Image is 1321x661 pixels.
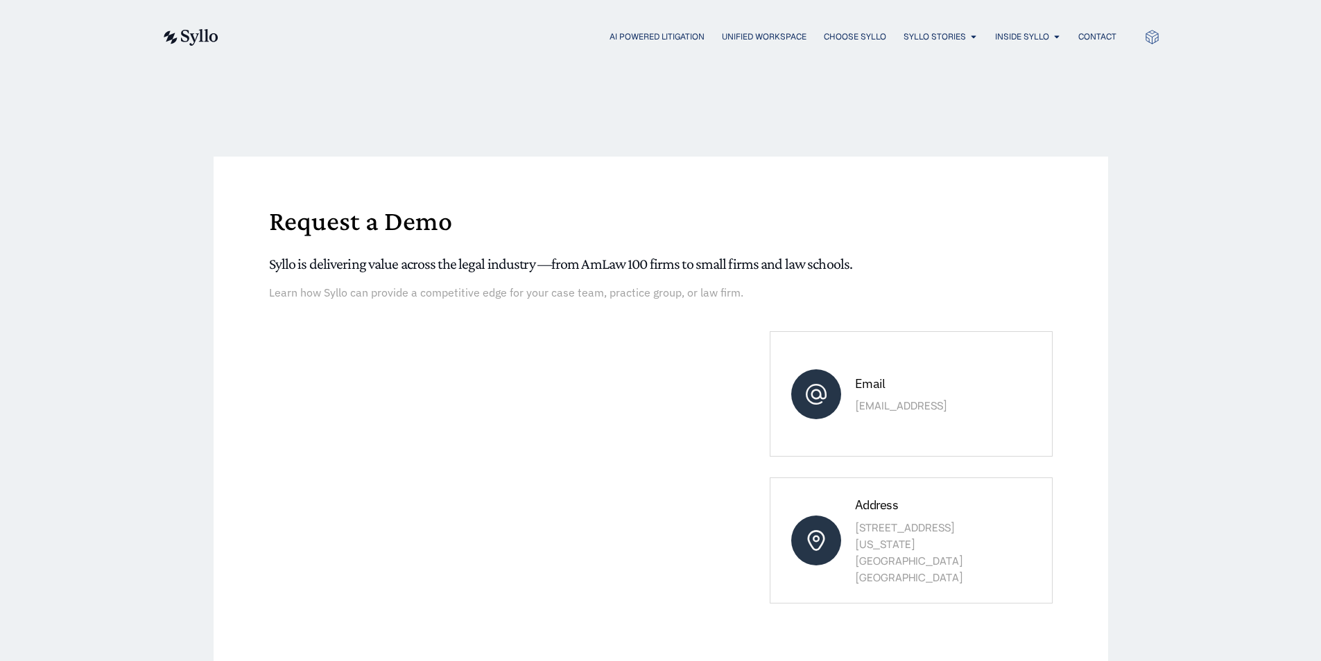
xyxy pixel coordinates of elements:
p: [EMAIL_ADDRESS] [855,398,1008,414]
span: Email [855,376,885,391]
a: AI Powered Litigation [610,30,705,43]
a: Inside Syllo [995,30,1049,43]
span: Address [855,497,898,513]
div: Menu Toggle [246,30,1116,44]
p: [STREET_ADDRESS] [US_STATE][GEOGRAPHIC_DATA] [GEOGRAPHIC_DATA] [855,520,1008,586]
img: syllo [162,29,218,46]
a: Contact [1078,30,1116,43]
h1: Request a Demo [269,207,1053,235]
a: Syllo Stories [904,30,966,43]
nav: Menu [246,30,1116,44]
a: Unified Workspace [722,30,806,43]
a: Choose Syllo [824,30,886,43]
h5: Syllo is delivering value across the legal industry —from AmLaw 100 firms to small firms and law ... [269,255,1053,273]
p: Learn how Syllo can provide a competitive edge for your case team, practice group, or law firm. [269,284,1053,301]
